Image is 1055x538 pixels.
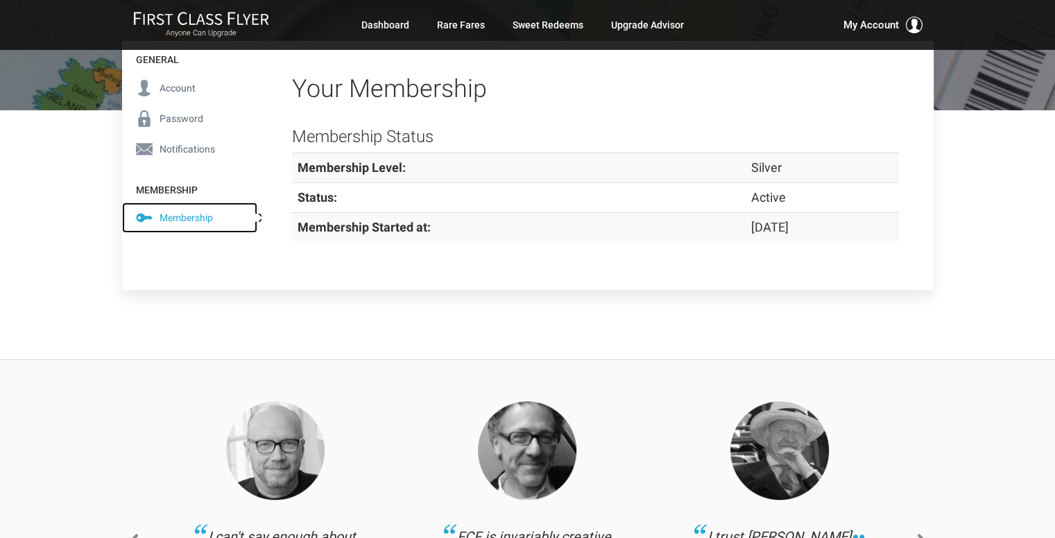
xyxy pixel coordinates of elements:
a: First Class FlyerAnyone Can Upgrade [133,11,269,39]
img: First Class Flyer [133,11,269,26]
a: Account [122,73,257,103]
button: My Account [843,17,923,33]
small: Anyone Can Upgrade [133,28,269,38]
span: Membership [160,210,213,225]
td: Active [746,183,898,213]
a: Dashboard [361,12,409,37]
a: Upgrade Advisor [611,12,684,37]
td: Silver [746,153,898,183]
img: Haggis-v2.png [226,401,325,500]
a: Sweet Redeems [513,12,583,37]
a: Membership [122,202,257,233]
h3: Membership Status [292,128,899,146]
h4: Membership [122,171,257,202]
strong: Membership Started at: [298,220,431,234]
strong: Status: [298,190,337,205]
img: Thomas.png [478,401,576,500]
a: Password [122,103,257,134]
img: Collins.png [730,401,829,500]
td: [DATE] [746,212,898,241]
h2: Your Membership [292,76,899,103]
span: Notifications [160,141,215,157]
a: Rare Fares [437,12,485,37]
span: Password [160,111,203,126]
strong: Membership Level: [298,160,406,175]
a: Notifications [122,134,257,164]
span: Account [160,80,196,96]
span: My Account [843,17,899,33]
h4: General [122,41,257,72]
